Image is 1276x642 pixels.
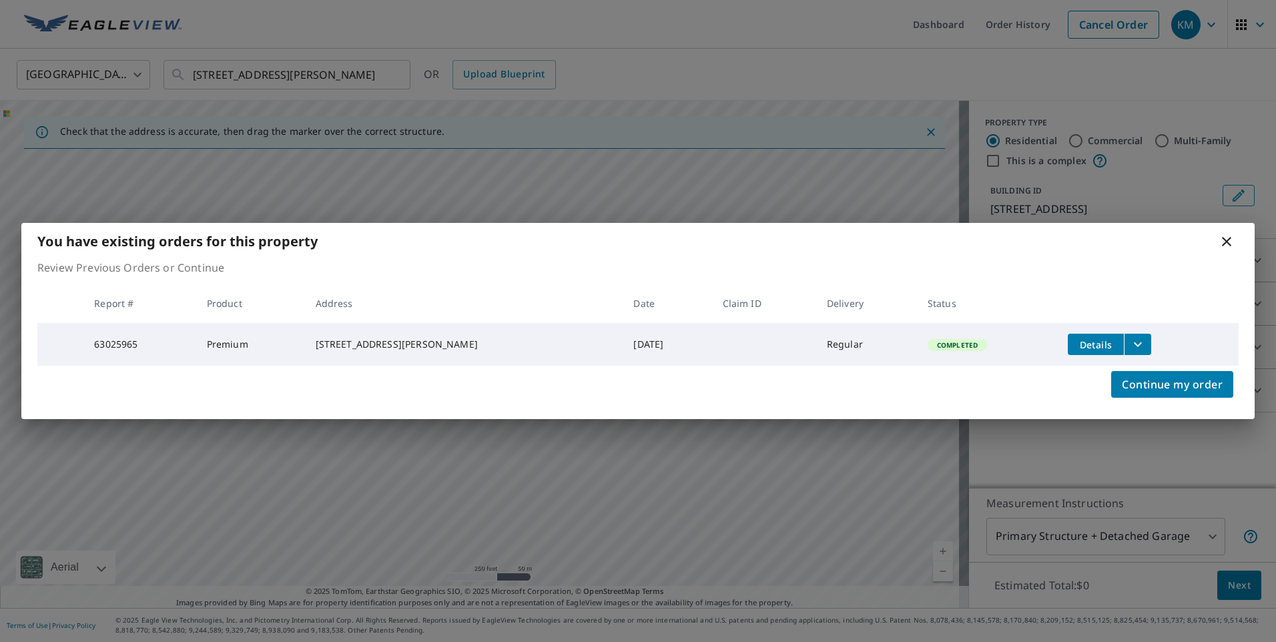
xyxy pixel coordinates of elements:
[816,284,917,323] th: Delivery
[1124,334,1151,355] button: filesDropdownBtn-63025965
[83,323,196,366] td: 63025965
[1076,338,1116,351] span: Details
[37,232,318,250] b: You have existing orders for this property
[816,323,917,366] td: Regular
[917,284,1057,323] th: Status
[316,338,613,351] div: [STREET_ADDRESS][PERSON_NAME]
[1122,375,1223,394] span: Continue my order
[83,284,196,323] th: Report #
[623,323,711,366] td: [DATE]
[1068,334,1124,355] button: detailsBtn-63025965
[623,284,711,323] th: Date
[196,323,305,366] td: Premium
[196,284,305,323] th: Product
[1111,371,1233,398] button: Continue my order
[305,284,623,323] th: Address
[37,260,1239,276] p: Review Previous Orders or Continue
[929,340,986,350] span: Completed
[712,284,816,323] th: Claim ID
